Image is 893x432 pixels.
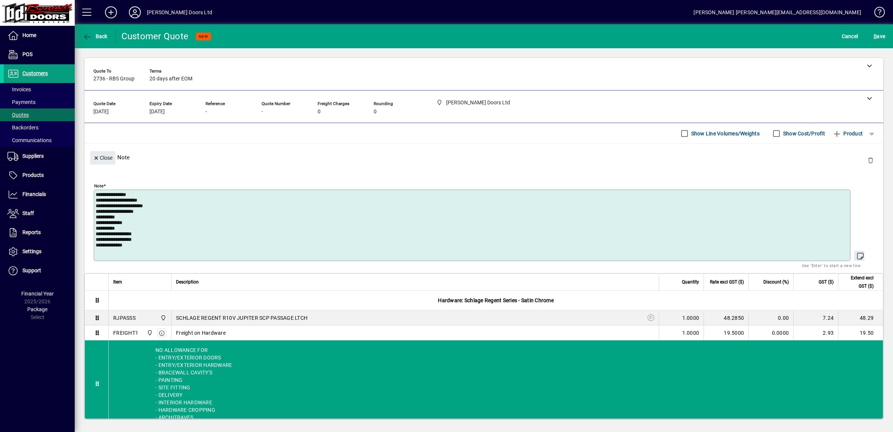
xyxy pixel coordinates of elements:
span: SCHLAGE REGENT R10V JUPITER SCP PASSAGE LTCH [176,314,308,322]
a: Reports [4,223,75,242]
a: Financials [4,185,75,204]
a: Suppliers [4,147,75,166]
span: Discount (%) [763,278,789,286]
mat-hint: Use 'Enter' to start a new line [802,261,860,270]
span: NEW [199,34,208,39]
button: Profile [123,6,147,19]
span: Rate excl GST ($) [710,278,744,286]
td: 0.0000 [748,325,793,340]
span: Settings [22,248,41,254]
button: Close [90,151,115,165]
span: Quantity [682,278,699,286]
div: 48.2850 [708,314,744,322]
button: Cancel [840,30,860,43]
a: Settings [4,242,75,261]
span: Backorders [7,125,38,131]
td: 0.00 [748,310,793,325]
span: Invoices [7,86,31,92]
span: Financials [22,191,46,197]
button: Save [872,30,887,43]
app-page-header-button: Close [88,154,117,161]
div: Customer Quote [121,30,189,42]
button: Back [81,30,109,43]
label: Show Cost/Profit [782,130,825,137]
a: Backorders [4,121,75,134]
a: POS [4,45,75,64]
a: Communications [4,134,75,147]
span: Communications [7,137,52,143]
span: Close [93,152,112,164]
span: 1.0000 [682,329,699,337]
span: Reports [22,229,41,235]
span: GST ($) [819,278,834,286]
app-page-header-button: Back [75,30,116,43]
span: 20 days after EOM [149,76,192,82]
td: 7.24 [793,310,838,325]
button: Product [829,127,866,140]
button: Delete [862,151,880,169]
mat-label: Note [94,183,103,189]
a: Support [4,261,75,280]
div: NO ALLOWANCE FOR - ENTRY/EXTERIOR DOORS - ENTRY/EXTERIOR HARDWARE - BRACEWALL CAVITY'S - PAINTING... [109,340,883,427]
span: 0 [374,109,377,115]
a: Invoices [4,83,75,96]
span: - [262,109,263,115]
div: FREIGHT1 [113,329,138,337]
span: Product [832,128,863,140]
span: Extend excl GST ($) [843,274,874,290]
span: Cancel [842,30,858,42]
div: [PERSON_NAME] [PERSON_NAME][EMAIL_ADDRESS][DOMAIN_NAME] [693,6,861,18]
a: Home [4,26,75,45]
span: [DATE] [93,109,109,115]
span: Financial Year [21,291,54,297]
div: 19.5000 [708,329,744,337]
span: Payments [7,99,35,105]
span: Suppliers [22,153,44,159]
span: Item [113,278,122,286]
span: ave [874,30,885,42]
span: Support [22,267,41,273]
span: 1.0000 [682,314,699,322]
div: Note [84,144,883,171]
span: Products [22,172,44,178]
div: RJPASSS [113,314,136,322]
a: Knowledge Base [869,1,884,26]
span: [DATE] [149,109,165,115]
span: Bennett Doors Ltd [145,329,154,337]
span: Freight on Hardware [176,329,226,337]
span: POS [22,51,33,57]
div: Hardware: Schlage Regent Series - Satin Chrome [109,291,883,310]
span: Back [83,33,108,39]
span: - [206,109,207,115]
button: Add [99,6,123,19]
span: Staff [22,210,34,216]
span: Description [176,278,199,286]
a: Payments [4,96,75,108]
span: Customers [22,70,48,76]
span: Home [22,32,36,38]
span: 0 [318,109,321,115]
a: Quotes [4,108,75,121]
a: Products [4,166,75,185]
span: Quotes [7,112,29,118]
a: Staff [4,204,75,223]
span: S [874,33,877,39]
td: 19.50 [838,325,883,340]
app-page-header-button: Delete [862,157,880,163]
span: Bennett Doors Ltd [158,314,167,322]
span: Package [27,306,47,312]
div: [PERSON_NAME] Doors Ltd [147,6,212,18]
td: 48.29 [838,310,883,325]
label: Show Line Volumes/Weights [690,130,760,137]
td: 2.93 [793,325,838,340]
span: 2736 - RBS Group [93,76,135,82]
